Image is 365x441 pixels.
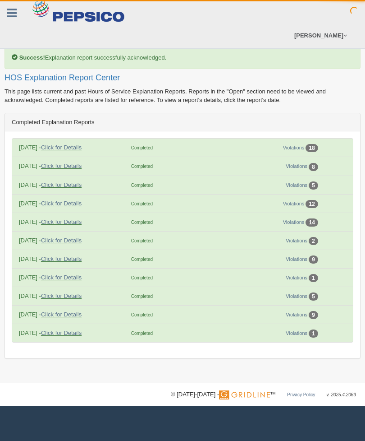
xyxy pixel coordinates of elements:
span: Completed [131,183,153,188]
a: Violations [286,293,307,299]
div: [DATE] - [14,162,127,170]
a: Violations [283,201,305,206]
div: 14 [306,218,318,227]
a: Violations [286,256,307,262]
img: Gridline [219,390,270,399]
div: [DATE] - [14,199,127,208]
div: [DATE] - [14,292,127,300]
div: [DATE] - [14,181,127,189]
span: Completed [131,164,153,169]
a: Violations [286,330,307,336]
a: Click for Details [41,181,82,188]
div: [DATE] - [14,310,127,319]
div: 12 [306,200,318,208]
a: Violations [286,163,307,169]
div: 8 [309,163,318,171]
div: [DATE] - [14,329,127,337]
span: Completed [131,275,153,280]
span: Completed [131,201,153,206]
a: Violations [286,182,307,188]
h2: HOS Explanation Report Center [5,74,360,83]
a: Click for Details [41,162,82,169]
div: 2 [309,237,318,245]
div: 1 [309,330,318,338]
a: Click for Details [41,144,82,151]
span: Completed [131,331,153,336]
span: Completed [131,145,153,150]
a: Click for Details [41,255,82,262]
div: 9 [309,255,318,264]
div: [DATE] - [14,255,127,263]
a: Violations [286,275,307,280]
a: Privacy Policy [287,392,315,397]
a: Click for Details [41,311,82,318]
span: Completed [131,312,153,317]
a: Violations [286,238,307,243]
a: Click for Details [41,330,82,336]
div: 5 [309,181,318,190]
a: Violations [286,312,307,317]
div: 18 [306,144,318,152]
a: Click for Details [41,292,82,299]
div: 9 [309,311,318,319]
span: Completed [131,294,153,299]
span: v. 2025.4.2063 [327,392,356,397]
a: Click for Details [41,237,82,244]
a: Click for Details [41,274,82,281]
div: [DATE] - [14,218,127,226]
div: [DATE] - [14,236,127,245]
div: 5 [309,292,318,301]
div: [DATE] - [14,143,127,152]
a: Violations [283,219,305,225]
a: Click for Details [41,218,82,225]
span: Completed [131,220,153,225]
div: Completed Explanation Reports [5,113,360,131]
b: Success! [19,54,45,61]
div: © [DATE]-[DATE] - ™ [171,390,356,399]
a: Violations [283,145,305,150]
a: Click for Details [41,200,82,207]
span: Completed [131,238,153,243]
span: Completed [131,257,153,262]
div: 1 [309,274,318,282]
div: [DATE] - [14,273,127,282]
a: [PERSON_NAME] [290,23,351,48]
